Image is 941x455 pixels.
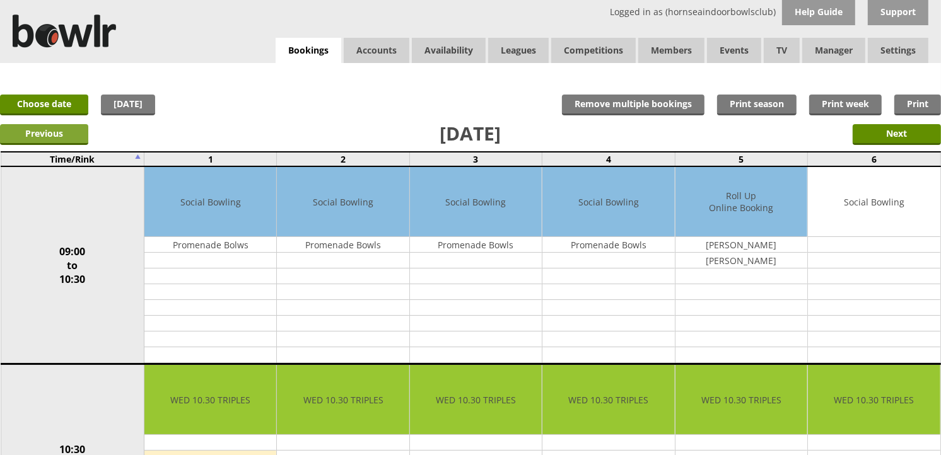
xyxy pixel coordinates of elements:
[144,237,276,253] td: Promenade Bolws
[542,152,675,166] td: 4
[802,38,865,63] span: Manager
[412,38,486,63] a: Availability
[144,365,276,435] td: WED 10.30 TRIPLES
[277,237,409,253] td: Promenade Bowls
[542,237,674,253] td: Promenade Bowls
[488,38,549,63] a: Leagues
[144,152,277,166] td: 1
[717,95,797,115] a: Print season
[562,95,704,115] input: Remove multiple bookings
[1,166,144,364] td: 09:00 to 10:30
[868,38,928,63] span: Settings
[276,38,341,64] a: Bookings
[808,152,940,166] td: 6
[675,167,807,237] td: Roll Up Online Booking
[675,237,807,253] td: [PERSON_NAME]
[409,152,542,166] td: 3
[410,365,542,435] td: WED 10.30 TRIPLES
[808,167,940,237] td: Social Bowling
[675,253,807,268] td: [PERSON_NAME]
[277,152,409,166] td: 2
[410,237,542,253] td: Promenade Bowls
[410,167,542,237] td: Social Bowling
[277,365,409,435] td: WED 10.30 TRIPLES
[764,38,800,63] span: TV
[809,95,882,115] a: Print week
[808,365,940,435] td: WED 10.30 TRIPLES
[707,38,761,63] a: Events
[277,167,409,237] td: Social Bowling
[344,38,409,63] span: Accounts
[638,38,704,63] span: Members
[101,95,155,115] a: [DATE]
[675,152,807,166] td: 5
[542,167,674,237] td: Social Bowling
[1,152,144,166] td: Time/Rink
[894,95,941,115] a: Print
[144,167,276,237] td: Social Bowling
[542,365,674,435] td: WED 10.30 TRIPLES
[551,38,636,63] a: Competitions
[853,124,941,145] input: Next
[675,365,807,435] td: WED 10.30 TRIPLES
